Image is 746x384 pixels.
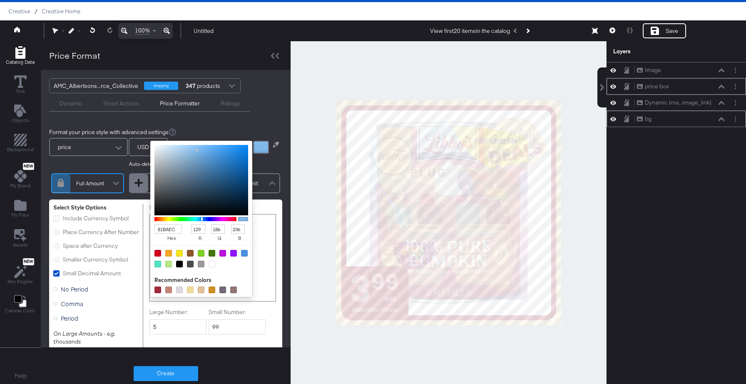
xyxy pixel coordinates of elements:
label: Small Number: [209,308,266,316]
span: Space after Currency [63,242,118,249]
div: Image [645,66,661,74]
button: Add Rectangle [2,132,39,156]
span: Small Decimal Amount [63,269,121,277]
div: Small Unit [148,180,188,187]
span: price [58,140,71,154]
span: Include Currency Symbol [63,214,129,222]
button: Layer Options [731,98,740,107]
span: Assets [13,242,28,248]
span: Text [16,88,25,95]
div: View first 20 items in the catalog [430,27,510,35]
span: Objects [12,117,29,124]
button: Text [9,73,32,97]
button: Save [643,23,686,38]
button: Next Product [522,23,533,38]
div: Dynamic Ima...image_link)Layer Options [607,95,746,111]
div: shopping [144,82,178,90]
button: Layer Options [731,115,740,123]
span: Background [7,146,34,153]
label: r [191,234,209,243]
div: #9013FE [230,250,237,257]
button: Layer Options [731,82,740,91]
button: Layer Options [731,66,740,75]
div: #4A90E2 [241,250,248,257]
div: price box [645,82,669,90]
button: Dynamic Ima...image_link) [637,98,712,107]
div: #F5A623 [165,250,172,257]
div: Small Unit [129,173,202,193]
div: #D0021B [154,250,161,257]
button: Image [637,66,661,75]
label: Large Number: [149,308,206,316]
div: Price Formatter [160,100,200,107]
div: #4A4A4A [187,261,194,267]
span: Comma [61,299,83,308]
div: Ratings [221,100,240,107]
div: Auto-detected currency from your catalog. [129,161,237,167]
button: Assets [8,227,33,251]
div: Full Amount [51,173,124,193]
div: #B8E986 [165,261,172,267]
strong: 347 [184,79,197,93]
div: #9B9B9B [198,261,204,267]
div: #7ED321 [198,250,204,257]
div: AMC_Albertsons...rce_Collective [54,79,138,93]
div: Format your price style with advanced settings [49,128,282,136]
div: Dynamic [60,100,82,107]
div: #F8E71C [176,250,183,257]
span: My Brand [10,182,30,189]
div: Select Style Options [53,204,143,212]
span: Smaller Currency Symbol [63,256,128,263]
button: Help [9,369,32,384]
div: #BD10E0 [219,250,226,257]
div: price boxLayer Options [607,78,746,95]
div: #50E3C2 [154,261,161,267]
span: 100% [135,27,150,35]
span: New [23,164,34,169]
span: Creative [8,8,30,15]
span: USD [137,140,149,154]
a: Creative Home [42,8,80,15]
div: Full Amount [70,180,110,187]
span: My Files [11,212,29,218]
div: Preview [149,204,276,212]
div: #417505 [209,250,215,257]
span: Catalog Data [6,59,35,65]
label: g [211,234,228,243]
label: b [231,234,248,243]
div: ImageLayer Options [607,62,746,78]
button: Add Rectangle [1,44,40,68]
div: Save [666,27,678,35]
span: New [23,259,34,264]
span: Place Currency After Number [63,228,139,236]
button: Add Text [7,102,34,126]
button: NewRec Engine [2,256,38,287]
span: No Period [61,285,88,293]
div: Layers [613,47,698,55]
div: products [184,79,209,93]
div: Price Format [49,50,100,62]
div: bgLayer Options [607,111,746,127]
div: #8B572A [187,250,194,257]
div: Smart Actions [103,100,139,107]
span: Rec Engine [7,278,33,285]
button: NewMy Brand [5,161,35,192]
div: Recommended Colors [154,276,250,284]
div: Dynamic Ima...image_link) [645,99,711,107]
button: Create [134,366,198,381]
button: Add Files [6,197,34,221]
button: price box [637,82,669,91]
div: #000000 [176,261,183,267]
span: Period [61,314,78,322]
button: bg [637,115,652,123]
span: Canvas Color [5,307,35,314]
div: #FFFFFF [209,261,215,267]
span: / [30,8,42,15]
a: Help [15,372,27,380]
label: hex [154,234,189,243]
div: bg [645,115,652,123]
i: On Large Amounts - e.g. thousands [53,330,115,345]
